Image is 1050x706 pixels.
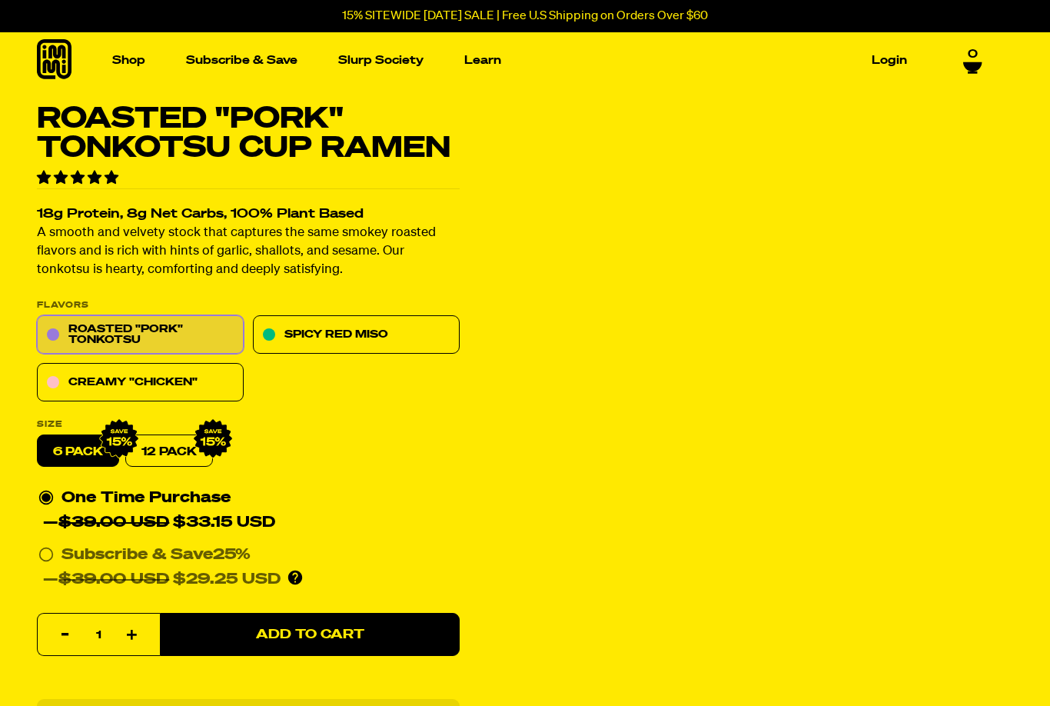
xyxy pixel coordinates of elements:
a: Creamy "Chicken" [37,364,244,402]
div: Subscribe & Save [61,543,251,568]
a: Roasted "Pork" Tonkotsu [37,316,244,355]
a: Subscribe & Save [180,48,304,72]
label: 6 pack [37,435,119,468]
span: Add to Cart [256,628,364,641]
div: — $33.15 USD [43,511,275,535]
input: quantity [47,614,151,658]
label: Size [37,421,460,429]
div: One Time Purchase [38,486,458,535]
a: Shop [106,48,151,72]
p: A smooth and velvety stock that captures the same smokey roasted flavors and is rich with hints o... [37,225,460,280]
a: Slurp Society [332,48,430,72]
del: $39.00 USD [58,515,169,531]
del: $39.00 USD [58,572,169,588]
p: Flavors [37,301,460,310]
span: 25% [213,548,251,563]
h2: 18g Protein, 8g Net Carbs, 100% Plant Based [37,208,460,221]
button: Add to Cart [160,614,460,657]
p: 15% SITEWIDE [DATE] SALE | Free U.S Shipping on Orders Over $60 [342,9,708,23]
a: Learn [458,48,507,72]
a: 12 Pack [125,435,213,468]
a: 0 [963,48,982,74]
span: 4.75 stars [37,172,121,185]
div: — $29.25 USD [43,568,281,592]
a: Login [866,48,913,72]
img: IMG_9632.png [193,419,233,459]
a: Spicy Red Miso [253,316,460,355]
img: IMG_9632.png [99,419,139,459]
h1: Roasted "Pork" Tonkotsu Cup Ramen [37,105,460,163]
span: 0 [968,48,978,62]
nav: Main navigation [106,32,913,88]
